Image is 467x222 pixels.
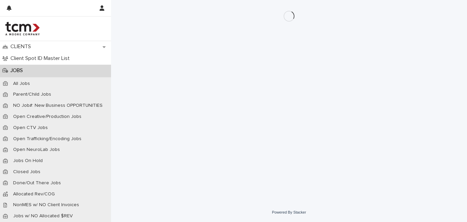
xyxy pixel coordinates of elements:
p: All Jobs [8,81,35,87]
p: Allocated Rev/COG [8,191,60,197]
p: Done/Out There Jobs [8,180,66,186]
p: Open NeuroLab Jobs [8,147,65,153]
p: CLIENTS [8,43,36,50]
p: Open Creative/Production Jobs [8,114,87,120]
p: Parent/Child Jobs [8,92,57,97]
a: Powered By Stacker [272,210,306,214]
p: Jobs w/ NO Allocated $REV [8,213,78,219]
p: Closed Jobs [8,169,46,175]
p: Open Trafficking/Encoding Jobs [8,136,87,142]
p: NO Job#: New Business OPPORTUNITIES [8,103,108,108]
p: JOBS [8,67,28,74]
p: NonMES w/ NO Client Invoices [8,202,84,208]
img: 4hMmSqQkux38exxPVZHQ [5,22,40,35]
p: Jobs On Hold [8,158,48,164]
p: Client Spot ID Master List [8,55,75,62]
p: Open CTV Jobs [8,125,53,131]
